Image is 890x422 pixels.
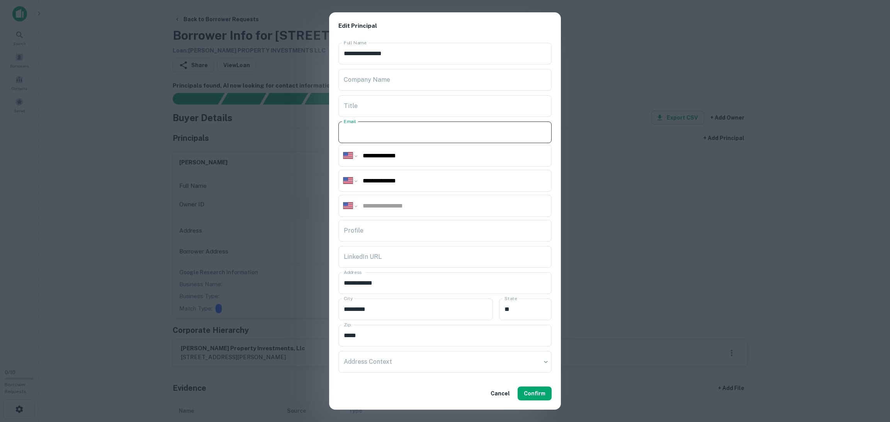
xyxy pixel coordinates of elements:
[344,39,367,46] label: Full Name
[518,387,552,400] button: Confirm
[344,321,351,328] label: Zip
[329,12,561,40] h2: Edit Principal
[851,360,890,397] iframe: Chat Widget
[504,295,517,302] label: State
[344,295,353,302] label: City
[344,118,356,125] label: Email
[344,269,362,275] label: Address
[338,351,552,373] div: ​
[487,387,513,400] button: Cancel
